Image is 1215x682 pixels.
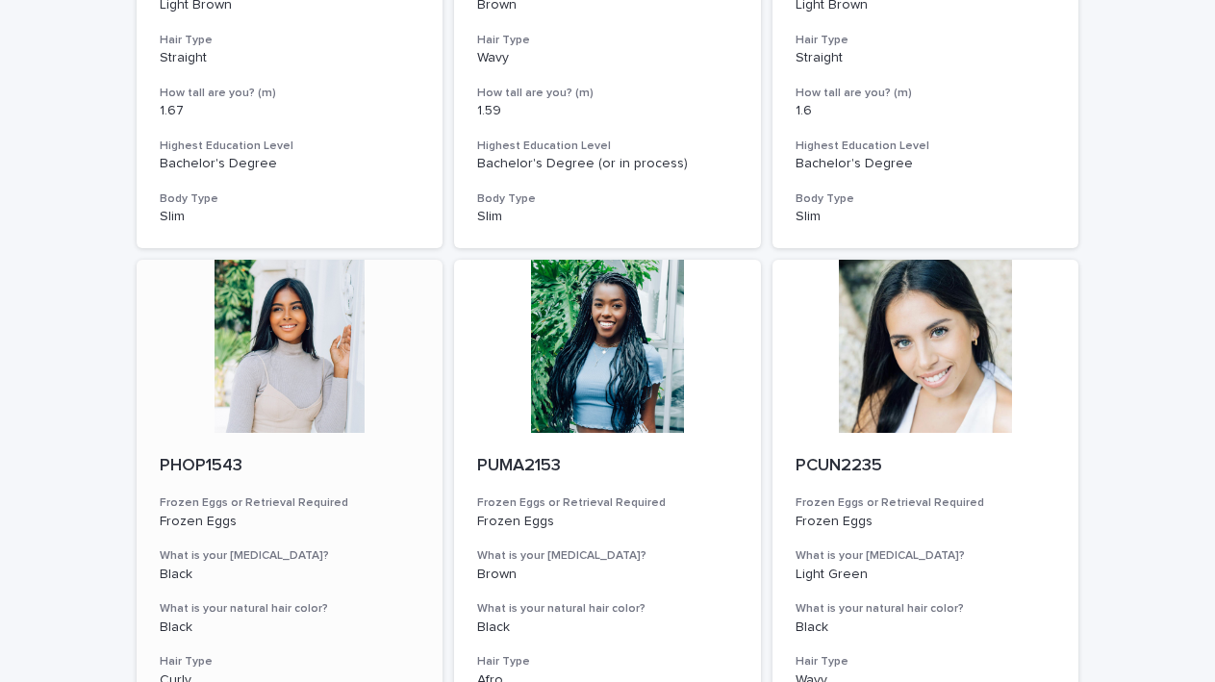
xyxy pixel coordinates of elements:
[160,619,420,636] p: Black
[796,86,1056,101] h3: How tall are you? (m)
[160,191,420,207] h3: Body Type
[160,156,420,172] p: Bachelor's Degree
[796,456,1056,477] p: PCUN2235
[477,514,738,530] p: Frozen Eggs
[477,139,738,154] h3: Highest Education Level
[477,601,738,617] h3: What is your natural hair color?
[160,548,420,564] h3: What is your [MEDICAL_DATA]?
[477,495,738,511] h3: Frozen Eggs or Retrieval Required
[796,567,1056,583] p: Light Green
[796,33,1056,48] h3: Hair Type
[796,209,1056,225] p: Slim
[477,456,738,477] p: PUMA2153
[477,156,738,172] p: Bachelor's Degree (or in process)
[796,139,1056,154] h3: Highest Education Level
[160,209,420,225] p: Slim
[796,191,1056,207] h3: Body Type
[477,619,738,636] p: Black
[477,33,738,48] h3: Hair Type
[160,86,420,101] h3: How tall are you? (m)
[796,601,1056,617] h3: What is your natural hair color?
[160,33,420,48] h3: Hair Type
[796,103,1056,119] p: 1.6
[477,654,738,669] h3: Hair Type
[477,50,738,66] p: Wavy
[160,495,420,511] h3: Frozen Eggs or Retrieval Required
[477,567,738,583] p: Brown
[477,103,738,119] p: 1.59
[796,654,1056,669] h3: Hair Type
[796,548,1056,564] h3: What is your [MEDICAL_DATA]?
[477,548,738,564] h3: What is your [MEDICAL_DATA]?
[160,50,420,66] p: Straight
[160,514,420,530] p: Frozen Eggs
[160,654,420,669] h3: Hair Type
[160,139,420,154] h3: Highest Education Level
[796,514,1056,530] p: Frozen Eggs
[477,209,738,225] p: Slim
[477,86,738,101] h3: How tall are you? (m)
[477,191,738,207] h3: Body Type
[160,103,420,119] p: 1.67
[160,601,420,617] h3: What is your natural hair color?
[160,456,420,477] p: PHOP1543
[796,50,1056,66] p: Straight
[796,619,1056,636] p: Black
[796,495,1056,511] h3: Frozen Eggs or Retrieval Required
[796,156,1056,172] p: Bachelor's Degree
[160,567,420,583] p: Black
